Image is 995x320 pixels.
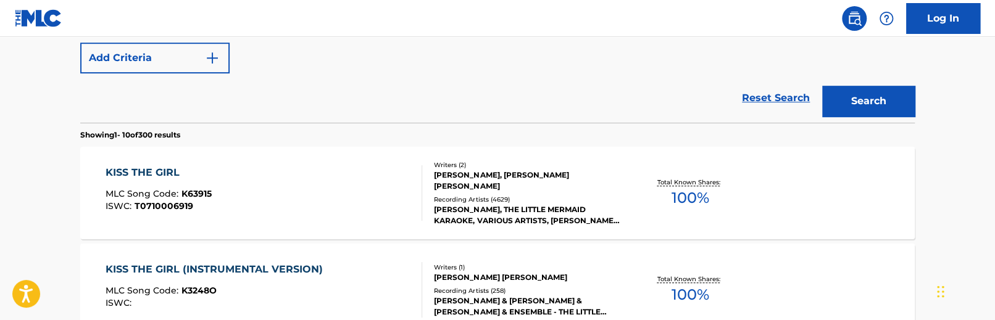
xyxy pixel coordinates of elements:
[657,178,723,187] p: Total Known Shares:
[80,43,230,73] button: Add Criteria
[842,6,867,31] a: Public Search
[205,51,220,65] img: 9d2ae6d4665cec9f34b9.svg
[657,274,723,284] p: Total Known Shares:
[847,11,862,26] img: search
[106,200,135,211] span: ISWC :
[434,272,620,283] div: [PERSON_NAME] [PERSON_NAME]
[135,200,193,211] span: T0710006919
[434,170,620,192] div: [PERSON_NAME], [PERSON_NAME] [PERSON_NAME]
[434,263,620,272] div: Writers ( 1 )
[181,188,212,199] span: K63915
[671,284,709,306] span: 100 %
[181,285,217,296] span: K3248O
[80,147,915,239] a: KISS THE GIRLMLC Song Code:K63915ISWC:T0710006919Writers (2)[PERSON_NAME], [PERSON_NAME] [PERSON_...
[106,188,181,199] span: MLC Song Code :
[736,84,816,112] a: Reset Search
[434,286,620,295] div: Recording Artists ( 258 )
[434,160,620,170] div: Writers ( 2 )
[106,165,212,180] div: KISS THE GIRL
[106,297,135,308] span: ISWC :
[937,273,944,310] div: ドラッグ
[434,295,620,318] div: [PERSON_NAME] & [PERSON_NAME] & [PERSON_NAME] & ENSEMBLE - THE LITTLE MERMAID & DISNEY, [PERSON_N...
[671,187,709,209] span: 100 %
[822,86,915,117] button: Search
[879,11,894,26] img: help
[15,9,62,27] img: MLC Logo
[933,261,995,320] div: チャットウィジェット
[434,195,620,204] div: Recording Artists ( 4629 )
[106,285,181,296] span: MLC Song Code :
[80,129,180,141] p: Showing 1 - 10 of 300 results
[874,6,899,31] div: Help
[434,204,620,226] div: [PERSON_NAME], THE LITTLE MERMAID KARAOKE, VARIOUS ARTISTS, [PERSON_NAME], DISNEY PEACEFUL PIANO
[106,262,329,277] div: KISS THE GIRL (INSTRUMENTAL VERSION)
[933,261,995,320] iframe: Chat Widget
[906,3,980,34] a: Log In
